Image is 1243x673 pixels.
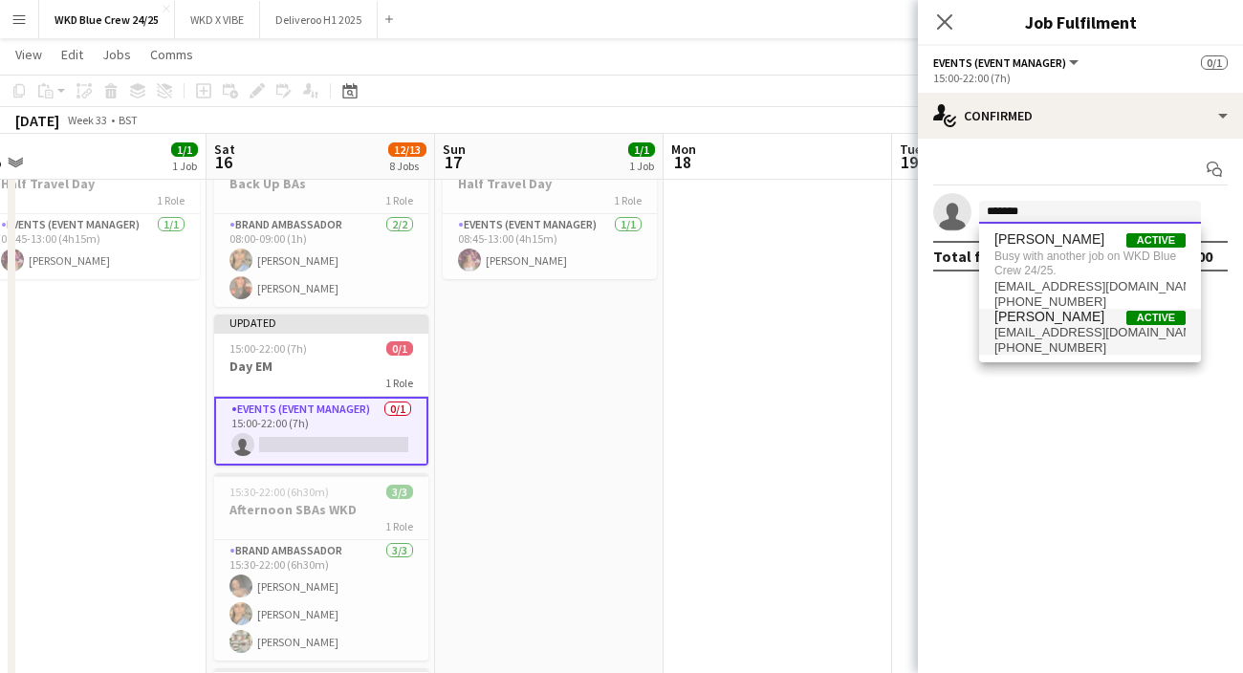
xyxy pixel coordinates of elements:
[443,147,657,279] app-job-card: 08:45-13:00 (4h15m)1/1Half Travel Day1 RoleEvents (Event Manager)1/108:45-13:00 (4h15m)[PERSON_NAME]
[897,151,922,173] span: 19
[15,111,59,130] div: [DATE]
[1201,55,1228,70] span: 0/1
[933,71,1228,85] div: 15:00-22:00 (7h)
[629,159,654,173] div: 1 Job
[15,46,42,63] span: View
[171,142,198,157] span: 1/1
[443,141,466,158] span: Sun
[214,315,428,466] app-job-card: Updated15:00-22:00 (7h)0/1Day EM1 RoleEvents (Event Manager)0/115:00-22:00 (7h)
[385,519,413,533] span: 1 Role
[443,214,657,279] app-card-role: Events (Event Manager)1/108:45-13:00 (4h15m)[PERSON_NAME]
[386,485,413,499] span: 3/3
[628,142,655,157] span: 1/1
[229,485,329,499] span: 15:30-22:00 (6h30m)
[994,309,1104,325] span: Jessica Robinson
[54,42,91,67] a: Edit
[994,294,1186,310] span: +447444208829
[933,55,1081,70] button: Events (Event Manager)
[994,248,1186,279] span: Busy with another job on WKD Blue Crew 24/25.
[1126,311,1186,325] span: Active
[933,247,998,266] div: Total fee
[8,42,50,67] a: View
[214,141,235,158] span: Sat
[119,113,138,127] div: BST
[175,1,260,38] button: WKD X VIBE
[102,46,131,63] span: Jobs
[214,214,428,307] app-card-role: Brand Ambassador2/208:00-09:00 (1h)[PERSON_NAME][PERSON_NAME]
[172,159,197,173] div: 1 Job
[63,113,111,127] span: Week 33
[61,46,83,63] span: Edit
[614,193,642,207] span: 1 Role
[157,193,185,207] span: 1 Role
[1126,233,1186,248] span: Active
[214,473,428,661] app-job-card: 15:30-22:00 (6h30m)3/3Afternoon SBAs WKD1 RoleBrand Ambassador3/315:30-22:00 (6h30m)[PERSON_NAME]...
[142,42,201,67] a: Comms
[918,93,1243,139] div: Confirmed
[214,175,428,192] h3: Back Up BAs
[994,325,1186,340] span: jessrobbomusic@gmail.com
[214,540,428,661] app-card-role: Brand Ambassador3/315:30-22:00 (6h30m)[PERSON_NAME][PERSON_NAME][PERSON_NAME]
[994,340,1186,356] span: +447425319561
[150,46,193,63] span: Comms
[95,42,139,67] a: Jobs
[668,151,696,173] span: 18
[443,175,657,192] h3: Half Travel Day
[214,358,428,375] h3: Day EM
[385,193,413,207] span: 1 Role
[389,159,425,173] div: 8 Jobs
[440,151,466,173] span: 17
[671,141,696,158] span: Mon
[388,142,426,157] span: 12/13
[994,279,1186,294] span: jessrobo32@gmail.com
[214,147,428,307] app-job-card: 08:00-09:00 (1h)2/2Back Up BAs1 RoleBrand Ambassador2/208:00-09:00 (1h)[PERSON_NAME][PERSON_NAME]
[900,141,922,158] span: Tue
[918,10,1243,34] h3: Job Fulfilment
[214,315,428,330] div: Updated
[214,501,428,518] h3: Afternoon SBAs WKD
[260,1,378,38] button: Deliveroo H1 2025
[385,376,413,390] span: 1 Role
[994,231,1104,248] span: Jessica Robinson
[229,341,307,356] span: 15:00-22:00 (7h)
[214,397,428,466] app-card-role: Events (Event Manager)0/115:00-22:00 (7h)
[211,151,235,173] span: 16
[386,341,413,356] span: 0/1
[39,1,175,38] button: WKD Blue Crew 24/25
[933,55,1066,70] span: Events (Event Manager)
